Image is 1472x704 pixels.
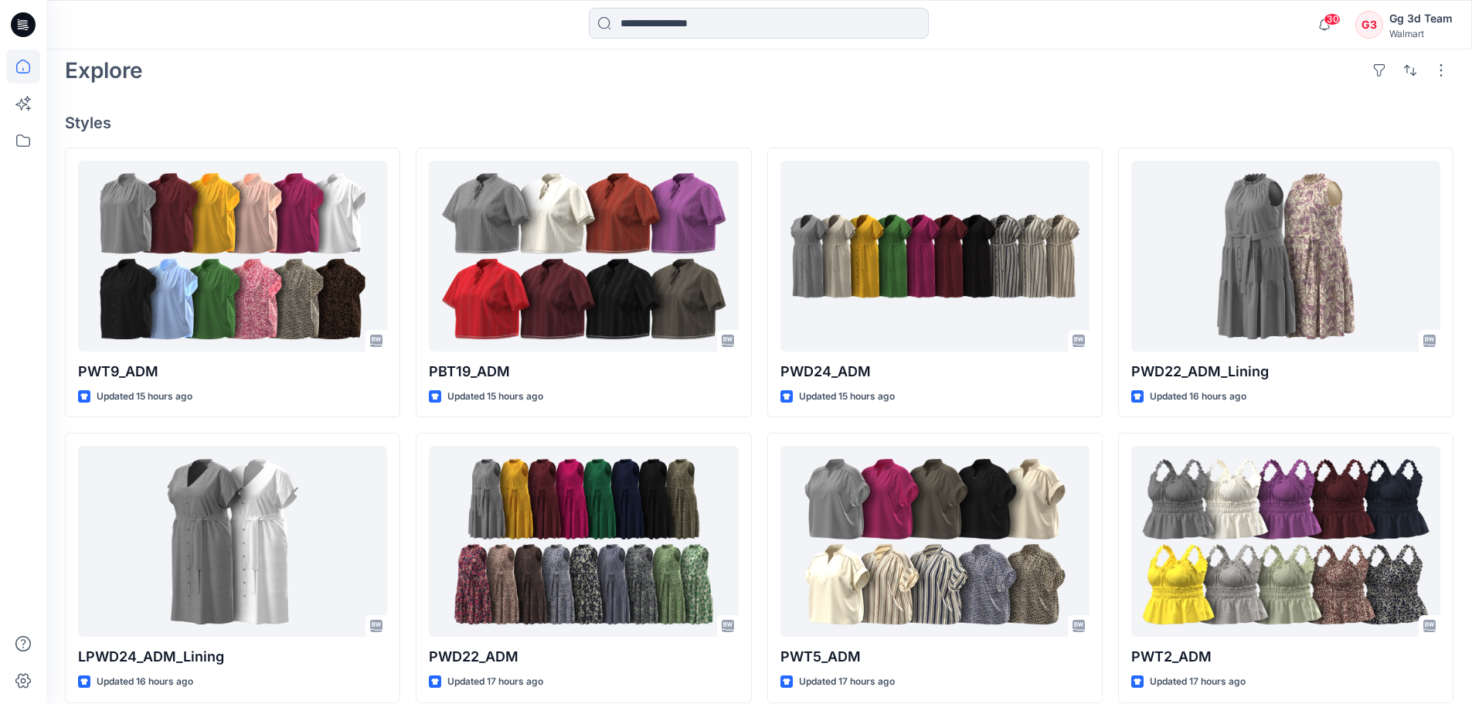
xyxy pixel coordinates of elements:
[429,646,738,668] p: PWD22_ADM
[780,361,1090,383] p: PWD24_ADM
[1131,161,1440,352] a: PWD22_ADM_Lining
[1355,11,1383,39] div: G3
[447,389,543,405] p: Updated 15 hours ago
[1131,446,1440,637] a: PWT2_ADM
[1131,361,1440,383] p: PWD22_ADM_Lining
[1131,646,1440,668] p: PWT2_ADM
[78,446,387,637] a: LPWD24_ADM_Lining
[78,161,387,352] a: PWT9_ADM
[1150,389,1246,405] p: Updated 16 hours ago
[1389,28,1453,39] div: Walmart
[1324,13,1341,26] span: 30
[780,446,1090,637] a: PWT5_ADM
[429,446,738,637] a: PWD22_ADM
[780,161,1090,352] a: PWD24_ADM
[65,58,143,83] h2: Explore
[429,161,738,352] a: PBT19_ADM
[97,674,193,690] p: Updated 16 hours ago
[1389,9,1453,28] div: Gg 3d Team
[97,389,192,405] p: Updated 15 hours ago
[799,389,895,405] p: Updated 15 hours ago
[65,114,1453,132] h4: Styles
[78,646,387,668] p: LPWD24_ADM_Lining
[78,361,387,383] p: PWT9_ADM
[447,674,543,690] p: Updated 17 hours ago
[799,674,895,690] p: Updated 17 hours ago
[780,646,1090,668] p: PWT5_ADM
[1150,674,1246,690] p: Updated 17 hours ago
[429,361,738,383] p: PBT19_ADM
